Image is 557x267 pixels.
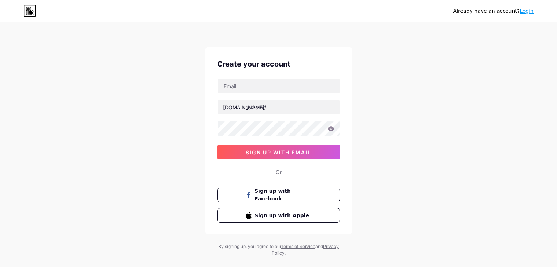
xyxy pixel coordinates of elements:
button: Sign up with Facebook [217,188,340,202]
button: sign up with email [217,145,340,159]
span: Sign up with Facebook [255,187,311,203]
span: Sign up with Apple [255,212,311,219]
input: Email [218,79,340,93]
div: Or [276,168,282,176]
button: Sign up with Apple [217,208,340,223]
div: [DOMAIN_NAME]/ [223,104,266,111]
a: Login [520,8,534,14]
div: By signing up, you agree to our and . [216,243,341,256]
span: sign up with email [246,149,311,155]
a: Terms of Service [281,244,315,249]
input: username [218,100,340,114]
div: Create your account [217,59,340,69]
div: Already have an account? [453,7,534,15]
